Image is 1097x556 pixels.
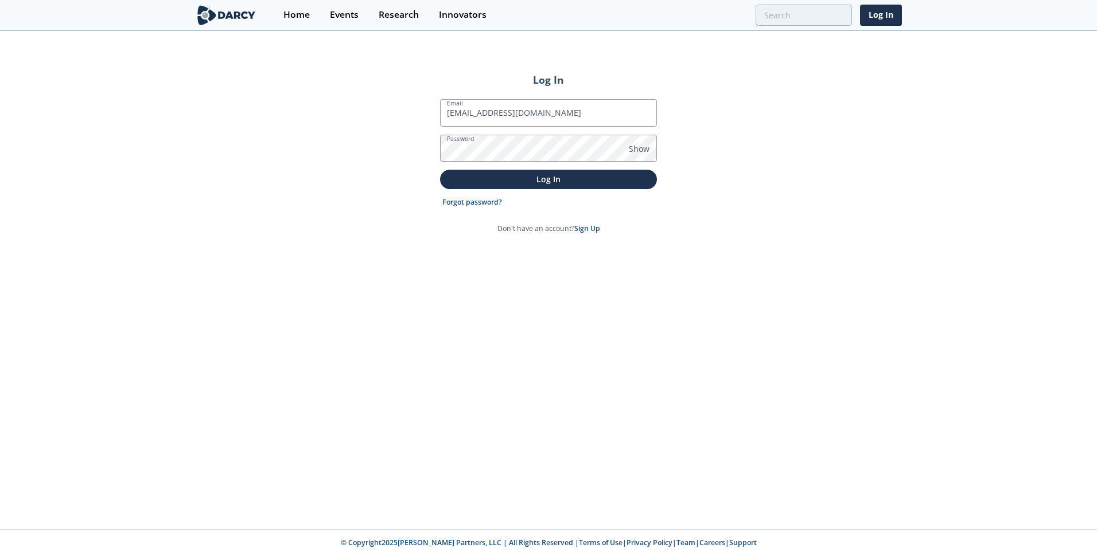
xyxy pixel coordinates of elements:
a: Terms of Use [579,538,623,547]
a: Support [729,538,757,547]
label: Password [447,134,474,143]
div: Home [283,10,310,19]
p: Don't have an account? [497,224,600,234]
a: Forgot password? [442,197,502,207]
a: Sign Up [574,224,600,233]
a: Team [676,538,695,547]
h2: Log In [440,72,657,87]
div: Innovators [439,10,487,19]
div: Events [330,10,359,19]
a: Log In [860,5,902,26]
a: Privacy Policy [627,538,672,547]
input: Advanced Search [756,5,852,26]
span: Show [629,143,649,155]
a: Careers [699,538,725,547]
button: Log In [440,170,657,189]
label: Email [447,99,463,108]
div: Research [379,10,419,19]
p: © Copyright 2025 [PERSON_NAME] Partners, LLC | All Rights Reserved | | | | | [124,538,973,548]
p: Log In [448,173,649,185]
img: logo-wide.svg [195,5,258,25]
